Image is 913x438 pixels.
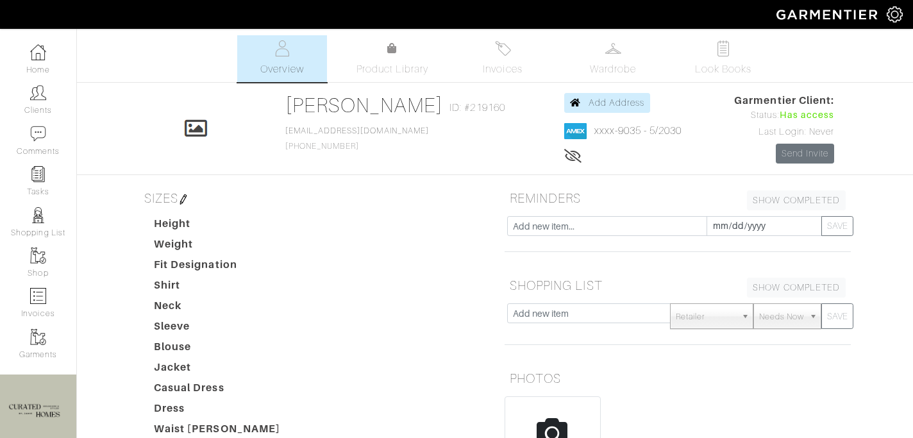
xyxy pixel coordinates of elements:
button: SAVE [821,216,853,236]
h5: SIZES [139,185,485,211]
span: Overview [260,62,303,77]
a: Look Books [678,35,768,82]
span: [PHONE_NUMBER] [285,126,429,151]
img: comment-icon-a0a6a9ef722e966f86d9cbdc48e553b5cf19dbc54f86b18d962a5391bc8f6eb6.png [30,126,46,142]
img: orders-27d20c2124de7fd6de4e0e44c1d41de31381a507db9b33961299e4e07d508b8c.svg [495,40,511,56]
dt: Jacket [144,360,290,380]
span: Needs Now [759,304,804,330]
img: garments-icon-b7da505a4dc4fd61783c78ac3ca0ef83fa9d6f193b1c9dc38574b1d14d53ca28.png [30,248,46,264]
a: [PERSON_NAME] [285,94,444,117]
span: Invoices [483,62,522,77]
dt: Sleeve [144,319,290,339]
dt: Weight [144,237,290,257]
img: american_express-1200034d2e149cdf2cc7894a33a747db654cf6f8355cb502592f1d228b2ac700.png [564,123,587,139]
a: Send Invite [776,144,835,164]
img: reminder-icon-8004d30b9f0a5d33ae49ab947aed9ed385cf756f9e5892f1edd6e32f2345188e.png [30,166,46,182]
dt: Shirt [144,278,290,298]
a: Product Library [348,41,437,77]
a: [EMAIL_ADDRESS][DOMAIN_NAME] [285,126,429,135]
span: Product Library [356,62,429,77]
dt: Dress [144,401,290,421]
a: xxxx-9035 - 5/2030 [594,125,682,137]
img: todo-9ac3debb85659649dc8f770b8b6100bb5dab4b48dedcbae339e5042a72dfd3cc.svg [716,40,732,56]
h5: PHOTOS [505,366,851,391]
h5: SHOPPING LIST [505,273,851,298]
dt: Neck [144,298,290,319]
button: SAVE [821,303,853,329]
span: Add Address [589,97,645,108]
span: Wardrobe [590,62,636,77]
img: dashboard-icon-dbcd8f5a0b271acd01030246c82b418ddd0df26cd7fceb0bd07c9910d44c42f6.png [30,44,46,60]
input: Add new item [507,303,671,323]
dt: Fit Designation [144,257,290,278]
img: basicinfo-40fd8af6dae0f16599ec9e87c0ef1c0a1fdea2edbe929e3d69a839185d80c458.svg [274,40,290,56]
img: orders-icon-0abe47150d42831381b5fb84f609e132dff9fe21cb692f30cb5eec754e2cba89.png [30,288,46,304]
h5: REMINDERS [505,185,851,211]
span: ID: #219160 [449,100,505,115]
img: stylists-icon-eb353228a002819b7ec25b43dbf5f0378dd9e0616d9560372ff212230b889e62.png [30,207,46,223]
a: SHOW COMPLETED [747,278,846,298]
img: garments-icon-b7da505a4dc4fd61783c78ac3ca0ef83fa9d6f193b1c9dc38574b1d14d53ca28.png [30,329,46,345]
div: Last Login: Never [734,125,834,139]
span: Has access [780,108,835,122]
dt: Height [144,216,290,237]
a: SHOW COMPLETED [747,190,846,210]
img: clients-icon-6bae9207a08558b7cb47a8932f037763ab4055f8c8b6bfacd5dc20c3e0201464.png [30,85,46,101]
dt: Blouse [144,339,290,360]
span: Retailer [676,304,736,330]
dt: Casual Dress [144,380,290,401]
img: wardrobe-487a4870c1b7c33e795ec22d11cfc2ed9d08956e64fb3008fe2437562e282088.svg [605,40,621,56]
a: Wardrobe [568,35,658,82]
a: Overview [237,35,327,82]
img: pen-cf24a1663064a2ec1b9c1bd2387e9de7a2fa800b781884d57f21acf72779bad2.png [178,194,188,205]
span: Garmentier Client: [734,93,834,108]
img: gear-icon-white-bd11855cb880d31180b6d7d6211b90ccbf57a29d726f0c71d8c61bd08dd39cc2.png [887,6,903,22]
div: Status: [734,108,834,122]
span: Look Books [695,62,752,77]
a: Invoices [458,35,548,82]
input: Add new item... [507,216,707,236]
img: garmentier-logo-header-white-b43fb05a5012e4ada735d5af1a66efaba907eab6374d6393d1fbf88cb4ef424d.png [770,3,887,26]
a: Add Address [564,93,651,113]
